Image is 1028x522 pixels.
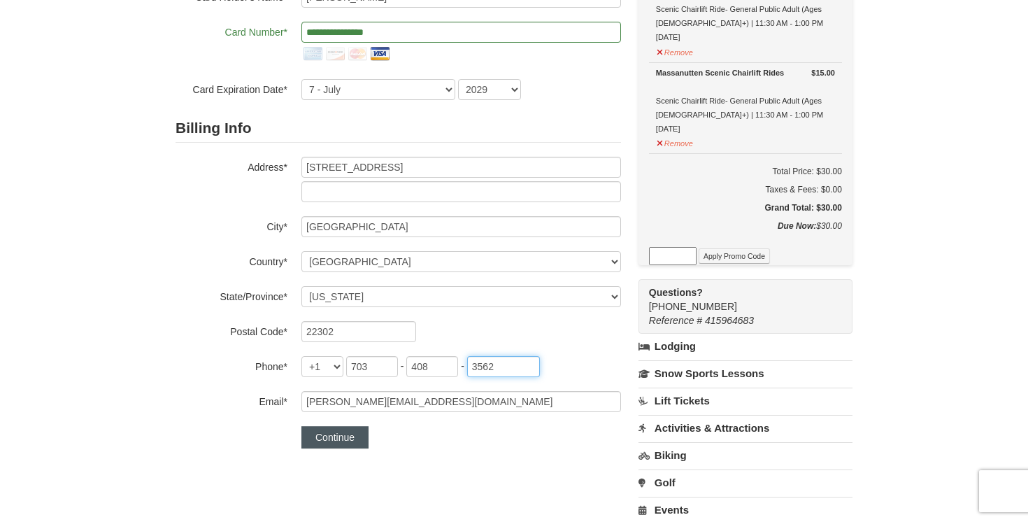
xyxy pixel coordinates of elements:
label: State/Province* [176,286,287,304]
strong: $15.00 [811,66,835,80]
strong: Due Now: [778,221,816,231]
img: visa.png [369,43,391,65]
h5: Grand Total: $30.00 [649,201,842,215]
button: Continue [301,426,369,449]
input: Email [301,391,621,412]
h2: Billing Info [176,114,621,143]
input: xxx [406,356,458,377]
span: Reference # [649,315,702,326]
input: Billing Info [301,157,621,178]
span: 415964683 [705,315,754,326]
span: - [461,360,464,372]
span: - [401,360,404,372]
input: xxxx [467,356,540,377]
strong: Questions? [649,287,703,298]
h6: Total Price: $30.00 [649,164,842,178]
img: mastercard.png [346,43,369,65]
a: Lift Tickets [638,388,852,414]
label: Phone* [176,356,287,374]
a: Golf [638,470,852,495]
label: Card Expiration Date* [176,79,287,97]
button: Apply Promo Code [699,248,770,264]
label: Address* [176,157,287,174]
label: City* [176,216,287,234]
img: discover.png [324,43,346,65]
input: City [301,216,621,237]
div: Scenic Chairlift Ride- General Public Adult (Ages [DEMOGRAPHIC_DATA]+) | 11:30 AM - 1:00 PM [DATE] [656,66,835,136]
label: Card Number* [176,22,287,39]
label: Email* [176,391,287,409]
button: Remove [656,42,694,59]
a: Biking [638,442,852,468]
label: Postal Code* [176,321,287,339]
div: Taxes & Fees: $0.00 [649,183,842,197]
input: xxx [346,356,398,377]
label: Country* [176,251,287,269]
a: Snow Sports Lessons [638,360,852,386]
input: Postal Code [301,321,416,342]
span: [PHONE_NUMBER] [649,285,827,312]
div: $30.00 [649,219,842,247]
button: Remove [656,133,694,150]
div: Massanutten Scenic Chairlift Rides [656,66,835,80]
a: Activities & Attractions [638,415,852,441]
a: Lodging [638,334,852,359]
img: amex.png [301,43,324,65]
